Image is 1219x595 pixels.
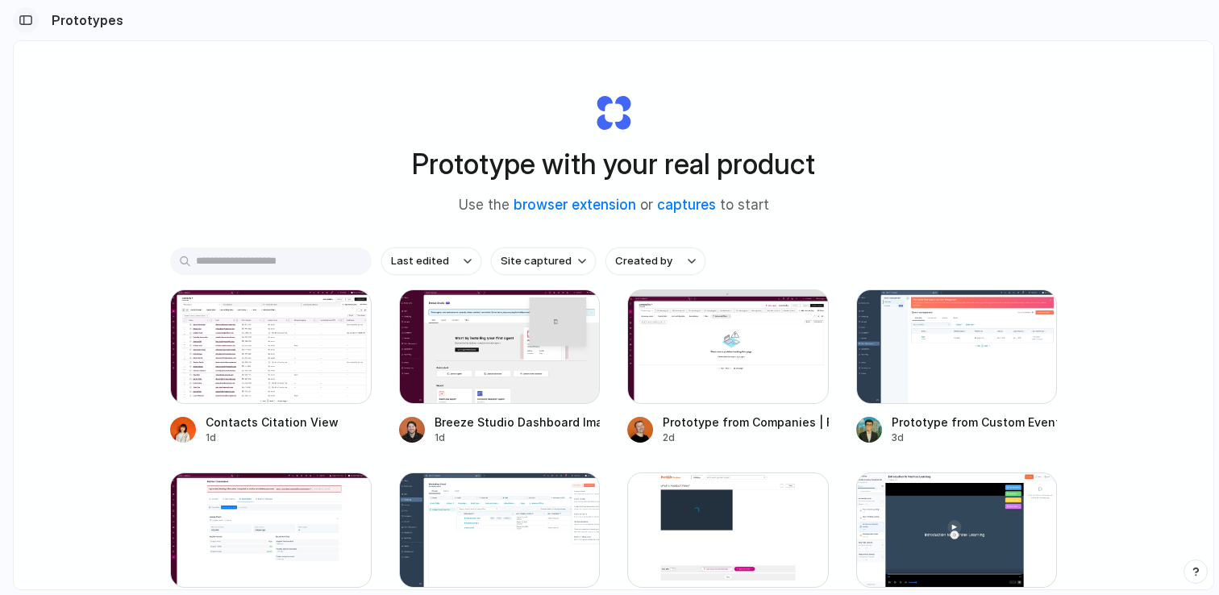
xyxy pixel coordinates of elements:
[615,253,672,269] span: Created by
[514,197,636,213] a: browser extension
[435,414,601,431] div: Breeze Studio Dashboard Image Fix
[605,248,705,275] button: Created by
[892,431,1058,445] div: 3d
[412,143,815,185] h1: Prototype with your real product
[206,431,339,445] div: 1d
[501,253,572,269] span: Site captured
[627,289,829,445] a: Prototype from Companies | FPL SourcingPrototype from Companies | FPL Sourcing2d
[435,431,601,445] div: 1d
[892,414,1058,431] div: Prototype from Custom Events Management
[45,10,123,30] h2: Prototypes
[491,248,596,275] button: Site captured
[657,197,716,213] a: captures
[663,414,829,431] div: Prototype from Companies | FPL Sourcing
[381,248,481,275] button: Last edited
[399,289,601,445] a: Breeze Studio Dashboard Image FixBreeze Studio Dashboard Image Fix1d
[459,195,769,216] span: Use the or to start
[206,414,339,431] div: Contacts Citation View
[391,253,449,269] span: Last edited
[663,431,829,445] div: 2d
[856,289,1058,445] a: Prototype from Custom Events ManagementPrototype from Custom Events Management3d
[170,289,372,445] a: Contacts Citation ViewContacts Citation View1d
